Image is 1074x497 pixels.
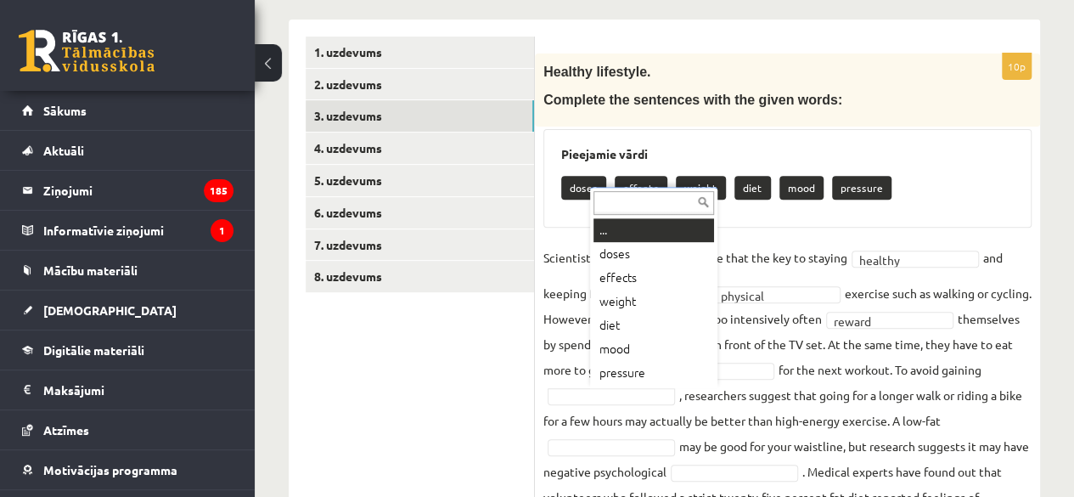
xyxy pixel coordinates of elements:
div: effects [593,266,714,290]
div: pressure [593,361,714,385]
div: ... [593,218,714,242]
div: weight [593,290,714,313]
div: doses [593,242,714,266]
div: mood [593,337,714,361]
div: diet [593,313,714,337]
